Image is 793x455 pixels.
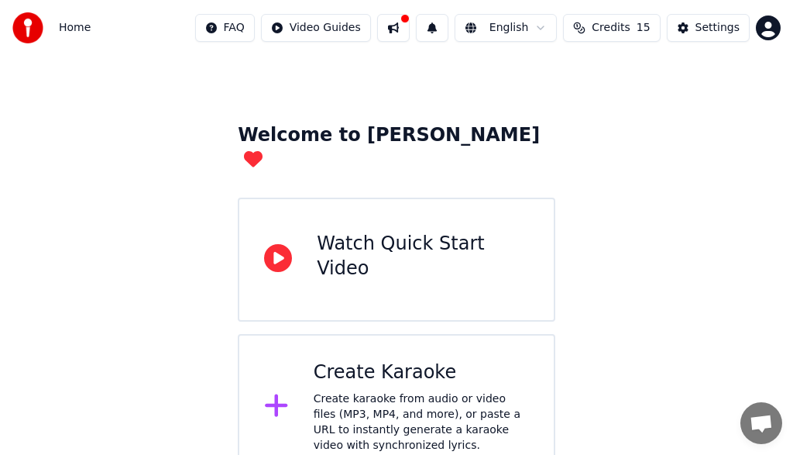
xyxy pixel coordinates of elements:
button: Credits15 [563,14,660,42]
button: Settings [667,14,750,42]
nav: breadcrumb [59,20,91,36]
button: FAQ [195,14,255,42]
div: Create karaoke from audio or video files (MP3, MP4, and more), or paste a URL to instantly genera... [314,391,529,453]
div: Create Karaoke [314,360,529,385]
div: Settings [695,20,740,36]
img: youka [12,12,43,43]
div: Open chat [740,402,782,444]
span: Home [59,20,91,36]
span: Credits [592,20,630,36]
div: Welcome to [PERSON_NAME] [238,123,555,173]
span: 15 [637,20,651,36]
div: Watch Quick Start Video [317,232,529,281]
button: Video Guides [261,14,371,42]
